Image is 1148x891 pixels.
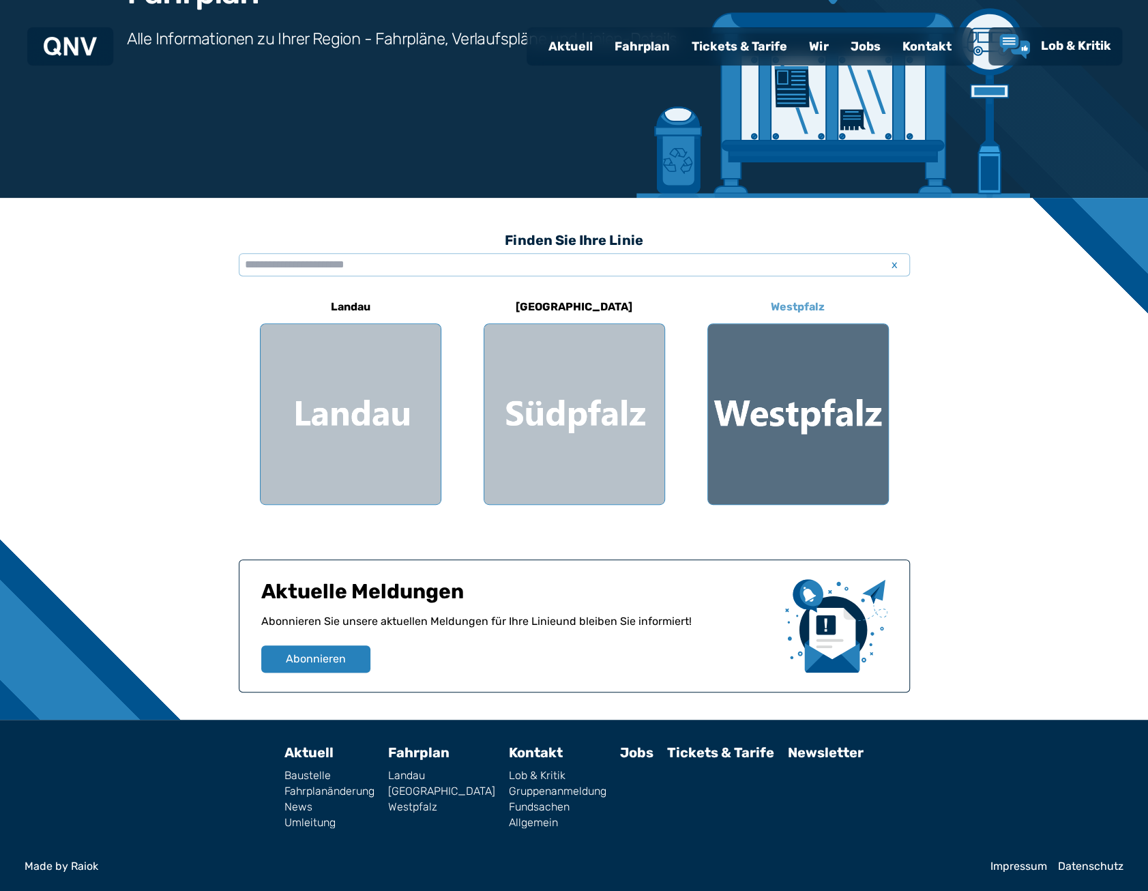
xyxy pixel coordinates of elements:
[388,802,495,813] a: Westpfalz
[44,37,97,56] img: QNV Logo
[388,744,450,761] a: Fahrplan
[509,786,606,797] a: Gruppenanmeldung
[25,861,980,872] a: Made by Raiok
[261,579,774,613] h1: Aktuelle Meldungen
[604,29,681,64] a: Fahrplan
[1041,38,1111,53] span: Lob & Kritik
[284,744,334,761] a: Aktuell
[999,34,1111,59] a: Lob & Kritik
[840,29,892,64] a: Jobs
[261,613,774,645] p: Abonnieren Sie unsere aktuellen Meldungen für Ihre Linie und bleiben Sie informiert!
[286,651,346,667] span: Abonnieren
[44,33,97,60] a: QNV Logo
[239,225,910,255] h3: Finden Sie Ihre Linie
[260,291,441,505] a: Landau Region Landau
[388,770,495,781] a: Landau
[127,28,677,50] h3: Alle Informationen zu Ihrer Region - Fahrpläne, Verlaufspläne und Linien-Details
[667,744,774,761] a: Tickets & Tarife
[990,861,1047,872] a: Impressum
[892,29,962,64] a: Kontakt
[509,770,606,781] a: Lob & Kritik
[261,645,370,673] button: Abonnieren
[788,744,864,761] a: Newsletter
[681,29,798,64] a: Tickets & Tarife
[885,257,904,273] span: x
[509,744,563,761] a: Kontakt
[284,817,374,828] a: Umleitung
[620,744,653,761] a: Jobs
[284,786,374,797] a: Fahrplanänderung
[284,770,374,781] a: Baustelle
[509,817,606,828] a: Allgemein
[284,802,374,813] a: News
[785,579,887,673] img: newsletter
[1058,861,1123,872] a: Datenschutz
[325,296,376,318] h6: Landau
[510,296,638,318] h6: [GEOGRAPHIC_DATA]
[707,291,889,505] a: Westpfalz Region Westpfalz
[538,29,604,64] a: Aktuell
[388,786,495,797] a: [GEOGRAPHIC_DATA]
[484,291,665,505] a: [GEOGRAPHIC_DATA] Region Südpfalz
[509,802,606,813] a: Fundsachen
[765,296,830,318] h6: Westpfalz
[798,29,840,64] a: Wir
